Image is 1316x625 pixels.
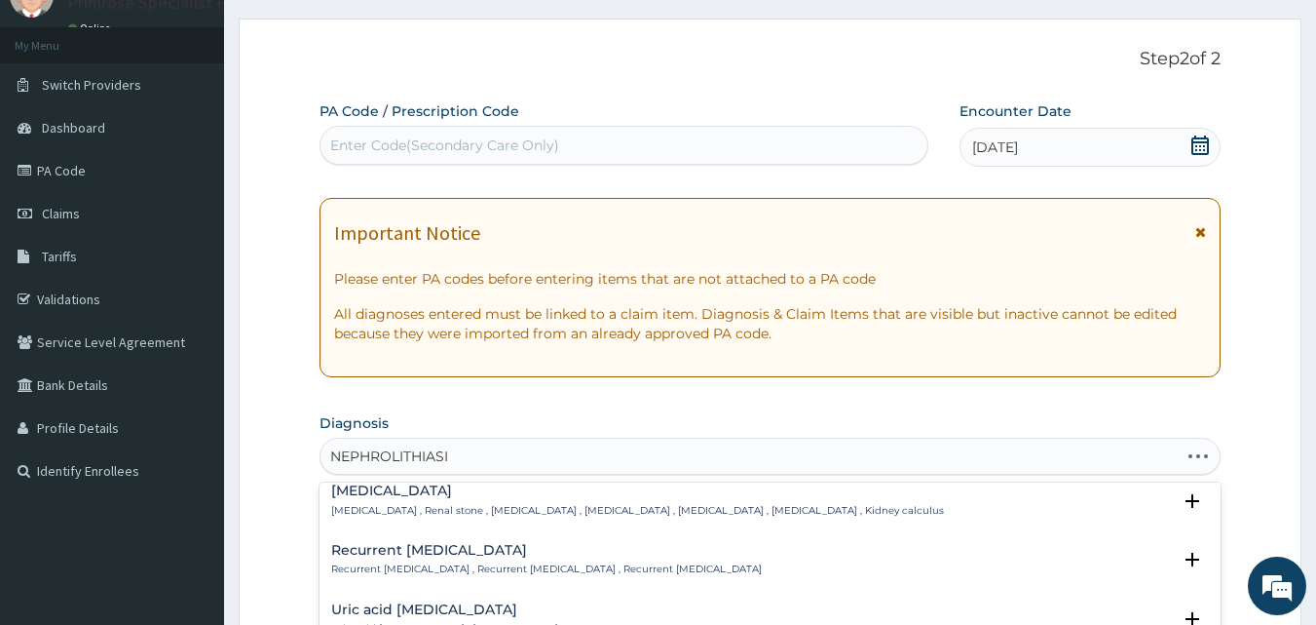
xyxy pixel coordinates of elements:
[972,137,1018,157] span: [DATE]
[334,269,1207,289] p: Please enter PA codes before entering items that are not attached to a PA code
[331,543,762,558] h4: Recurrent [MEDICAL_DATA]
[42,205,80,222] span: Claims
[42,119,105,137] span: Dashboard
[101,109,327,135] div: Chat with us now
[331,563,762,576] p: Recurrent [MEDICAL_DATA] , Recurrent [MEDICAL_DATA] , Recurrent [MEDICAL_DATA]
[1181,548,1204,571] i: open select status
[330,136,559,155] div: Enter Code(Secondary Care Only)
[42,76,141,94] span: Switch Providers
[42,248,77,265] span: Tariffs
[113,188,269,385] span: We're online!
[68,21,115,35] a: Online
[320,101,519,121] label: PA Code / Prescription Code
[331,504,944,518] p: [MEDICAL_DATA] , Renal stone , [MEDICAL_DATA] , [MEDICAL_DATA] , [MEDICAL_DATA] , [MEDICAL_DATA] ...
[1181,489,1204,513] i: open select status
[320,10,366,57] div: Minimize live chat window
[959,101,1072,121] label: Encounter Date
[334,222,480,244] h1: Important Notice
[334,304,1207,343] p: All diagnoses entered must be linked to a claim item. Diagnosis & Claim Items that are visible bu...
[320,49,1222,70] p: Step 2 of 2
[10,417,371,486] textarea: Type your message and hit 'Enter'
[320,413,389,433] label: Diagnosis
[331,484,944,498] h4: [MEDICAL_DATA]
[331,603,558,617] h4: Uric acid [MEDICAL_DATA]
[36,98,79,146] img: d_794563401_company_1708531726252_794563401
